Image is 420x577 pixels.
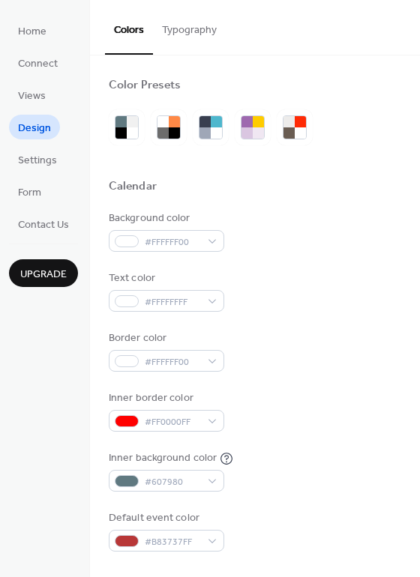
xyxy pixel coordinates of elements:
[18,24,46,40] span: Home
[18,121,51,136] span: Design
[9,179,50,204] a: Form
[18,153,57,169] span: Settings
[109,390,221,406] div: Inner border color
[9,18,55,43] a: Home
[9,211,78,236] a: Contact Us
[9,115,60,139] a: Design
[145,294,200,310] span: #FFFFFFFF
[109,271,221,286] div: Text color
[18,185,41,201] span: Form
[145,474,200,490] span: #607980
[9,259,78,287] button: Upgrade
[20,267,67,283] span: Upgrade
[109,211,221,226] div: Background color
[109,330,221,346] div: Border color
[109,179,157,195] div: Calendar
[9,147,66,172] a: Settings
[109,510,221,526] div: Default event color
[18,56,58,72] span: Connect
[9,50,67,75] a: Connect
[145,235,200,250] span: #FFFFFF00
[9,82,55,107] a: Views
[145,534,200,550] span: #B83737FF
[145,414,200,430] span: #FF0000FF
[18,88,46,104] span: Views
[145,354,200,370] span: #FFFFFF00
[109,450,217,466] div: Inner background color
[18,217,69,233] span: Contact Us
[109,78,181,94] div: Color Presets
